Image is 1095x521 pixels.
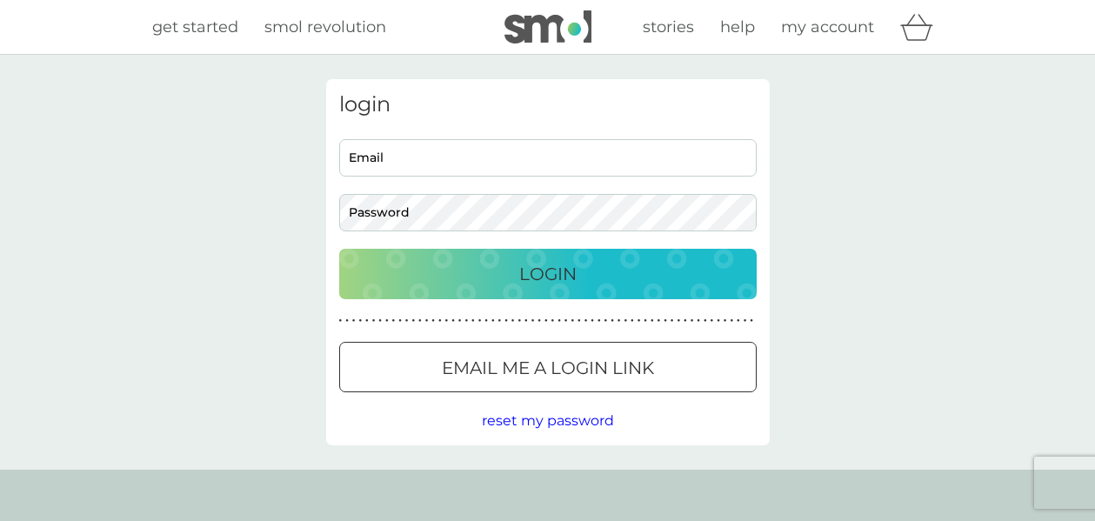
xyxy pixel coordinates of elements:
p: ● [392,317,396,325]
span: stories [643,17,694,37]
p: ● [578,317,581,325]
p: ● [644,317,647,325]
p: ● [651,317,654,325]
p: ● [684,317,687,325]
span: get started [152,17,238,37]
p: ● [531,317,535,325]
p: ● [478,317,482,325]
p: ● [584,317,588,325]
p: ● [598,317,601,325]
span: help [720,17,755,37]
a: stories [643,15,694,40]
p: ● [604,317,608,325]
p: ● [378,317,382,325]
span: smol revolution [264,17,386,37]
p: ● [591,317,594,325]
p: ● [445,317,449,325]
p: ● [677,317,680,325]
p: ● [438,317,442,325]
a: get started [152,15,238,40]
p: ● [471,317,475,325]
button: Email me a login link [339,342,757,392]
p: ● [631,317,634,325]
p: ● [524,317,528,325]
a: help [720,15,755,40]
p: ● [691,317,694,325]
a: smol revolution [264,15,386,40]
p: ● [517,317,521,325]
p: ● [491,317,495,325]
p: ● [484,317,488,325]
p: ● [352,317,356,325]
img: smol [504,10,591,43]
p: ● [611,317,614,325]
p: ● [537,317,541,325]
p: ● [618,317,621,325]
span: my account [781,17,874,37]
p: ● [398,317,402,325]
p: ● [638,317,641,325]
p: Email me a login link [442,354,654,382]
p: ● [730,317,733,325]
p: ● [717,317,720,325]
p: ● [418,317,422,325]
p: ● [711,317,714,325]
p: ● [564,317,568,325]
p: ● [504,317,508,325]
p: ● [464,317,468,325]
p: ● [658,317,661,325]
p: ● [498,317,502,325]
p: ● [704,317,707,325]
p: ● [405,317,409,325]
p: ● [339,317,343,325]
span: reset my password [482,412,614,429]
button: reset my password [482,410,614,432]
p: ● [558,317,561,325]
a: my account [781,15,874,40]
p: ● [431,317,435,325]
p: ● [345,317,349,325]
p: ● [365,317,369,325]
p: ● [451,317,455,325]
p: ● [724,317,727,325]
p: ● [385,317,389,325]
p: ● [511,317,515,325]
p: Login [519,260,577,288]
button: Login [339,249,757,299]
p: ● [750,317,753,325]
p: ● [744,317,747,325]
p: ● [664,317,667,325]
p: ● [624,317,627,325]
p: ● [571,317,574,325]
p: ● [544,317,548,325]
p: ● [737,317,740,325]
p: ● [671,317,674,325]
div: basket [900,10,944,44]
p: ● [551,317,555,325]
p: ● [425,317,429,325]
p: ● [411,317,415,325]
p: ● [697,317,700,325]
p: ● [458,317,462,325]
h3: login [339,92,757,117]
p: ● [358,317,362,325]
p: ● [372,317,376,325]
